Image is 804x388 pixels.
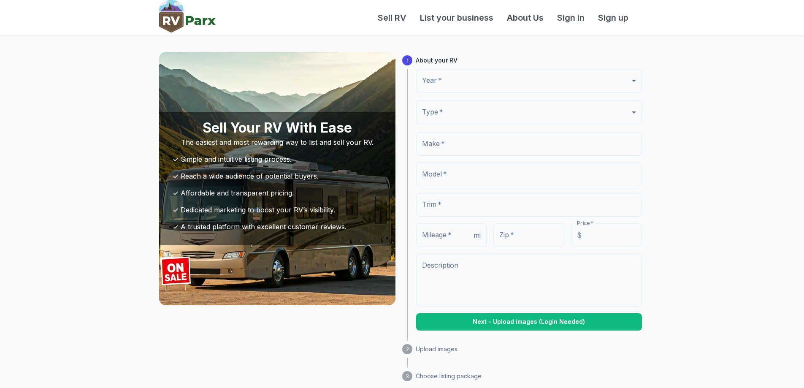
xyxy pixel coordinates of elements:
[166,168,389,185] li: ✓ Reach a wide audience of potential buyers.
[550,11,591,24] a: Sign in
[416,56,645,65] span: About your RV
[474,230,481,240] p: mi
[406,57,408,64] text: 1
[416,345,645,354] span: Upload images
[413,11,500,24] a: List your business
[416,313,642,331] button: Next - Upload images (Login Needed)
[416,372,645,381] span: Choose listing package
[577,230,582,240] p: $
[577,220,593,227] label: Price
[166,119,389,137] h4: Sell Your RV With Ease
[166,218,389,235] li: ✓ A trusted platform with excellent customer reviews.
[166,201,389,218] li: ✓ Dedicated marketing to boost your RV’s visibility.
[371,11,413,24] a: Sell RV
[166,137,389,147] p: The easiest and most rewarding way to list and sell your RV.
[166,185,389,201] li: ✓ Affordable and transparent pricing.
[406,373,409,379] text: 3
[166,151,389,168] li: ✓ Simple and intuitive listing process.
[591,11,635,24] a: Sign up
[406,346,409,352] text: 2
[500,11,550,24] a: About Us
